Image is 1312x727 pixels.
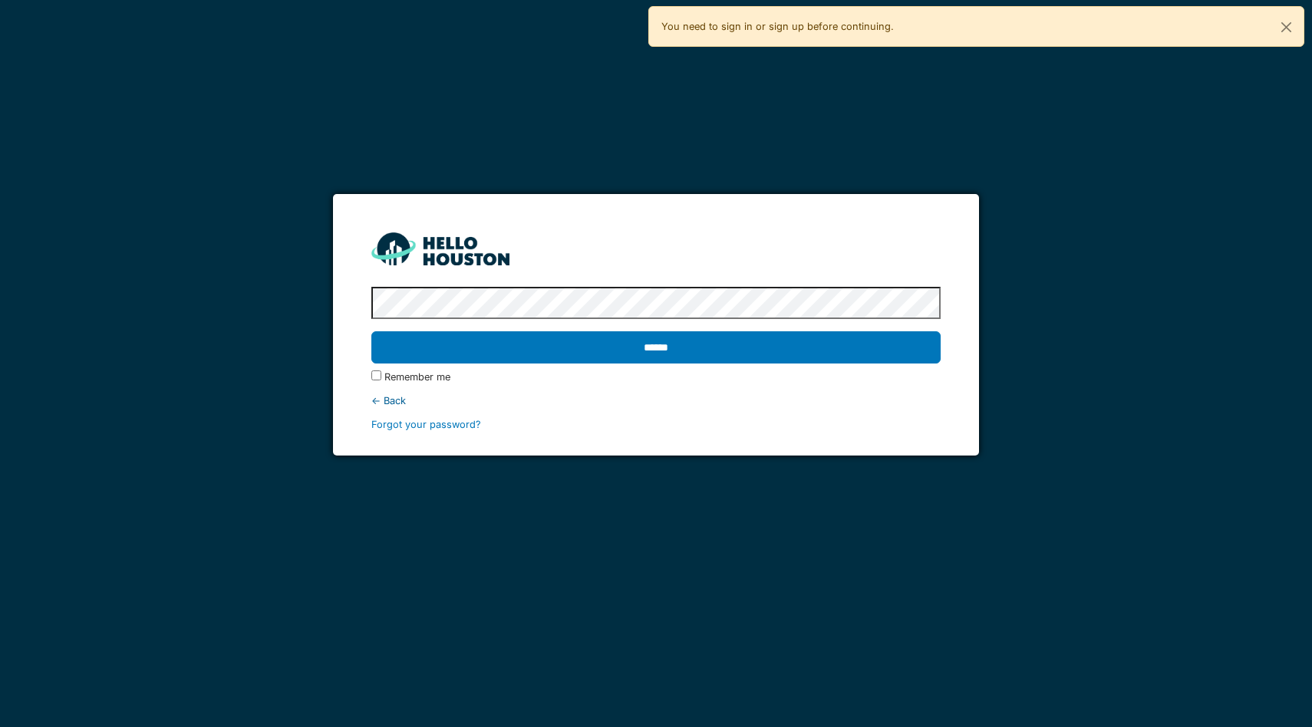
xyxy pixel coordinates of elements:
[648,6,1304,47] div: You need to sign in or sign up before continuing.
[1269,7,1304,48] button: Close
[384,370,450,384] label: Remember me
[371,419,481,430] a: Forgot your password?
[371,232,509,265] img: HH_line-BYnF2_Hg.png
[371,393,941,408] div: ← Back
